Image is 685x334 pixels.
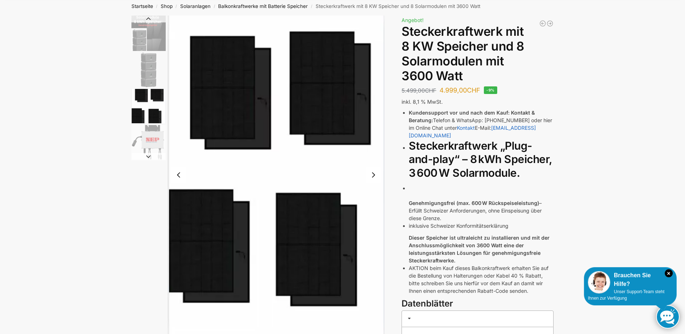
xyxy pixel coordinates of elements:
button: Next slide [366,167,381,183]
h1: Steckerkraftwerk mit 8 KW Speicher und 8 Solarmodulen mit 3600 Watt [402,24,554,83]
div: Brauchen Sie Hilfe? [588,271,673,288]
h2: Steckerkraftwerk „Plug-and-play“ – 8 kWh Speicher, 3 600 W Solarmodule. [409,139,554,180]
li: 3 / 4 [130,88,166,124]
a: Balkonkraftwerke mit Batterie Speicher [218,3,308,9]
span: CHF [467,86,480,94]
a: Flexible Solarpanels (2×120 W) & SolarLaderegler [539,20,546,27]
button: Previous slide [171,167,186,183]
li: 2 / 4 [130,52,166,88]
span: / [308,4,315,9]
img: Customer service [588,271,610,294]
strong: Kontakt & Beratung: [409,110,535,123]
i: Schließen [665,269,673,277]
span: / [173,4,180,9]
li: 1 / 4 [130,16,166,52]
button: Next slide [131,153,166,160]
li: AKTION beim Kauf dieses Balkonkraftwerk erhalten Sie auf die Bestellung von Halterungen oder Kabe... [409,264,554,295]
button: Previous slide [131,15,166,22]
img: 8kw-3600-watt-Collage.jpg [131,16,166,51]
a: Startseite [131,3,153,9]
span: inkl. 8,1 % MwSt. [402,99,443,105]
a: Shop [161,3,173,9]
span: Angebot! [402,17,424,23]
a: Kontakt [457,125,475,131]
span: CHF [425,87,436,94]
strong: Kundensupport vor und nach dem Kauf: [409,110,510,116]
h3: Datenblätter [402,297,554,310]
p: – Erfüllt Schweizer Anforderungen, ohne Einspeisung über diese Grenze. [409,199,554,222]
img: 6 Module bificiaL [131,89,166,123]
bdi: 4.999,00 [439,86,480,94]
strong: Genehmigungsfrei (max. 600 W Rückspeiseleistung) [409,200,539,206]
a: 900/600 mit 2,2 kWh Marstek Speicher [546,20,554,27]
a: [EMAIL_ADDRESS][DOMAIN_NAME] [409,125,536,138]
span: / [211,4,218,9]
li: Telefon & WhatsApp: [PHONE_NUMBER] oder hier im Online Chat unter E-Mail: [409,109,554,139]
p: inklusive Schweizer Konformitätserklärung [409,222,554,230]
img: Balkonkraftwerk mit 3600 Watt [131,53,166,87]
span: Unser Support-Team steht Ihnen zur Verfügung [588,289,664,301]
span: -9% [484,86,497,94]
bdi: 5.499,00 [402,87,436,94]
li: 4 / 4 [130,124,166,160]
a: Solaranlagen [180,3,211,9]
span: / [153,4,161,9]
img: NEP_800 [131,125,166,159]
strong: Dieser Speicher ist ultraleicht zu installieren und mit der Anschlussmöglichkeit von 3600 Watt ei... [409,235,550,264]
